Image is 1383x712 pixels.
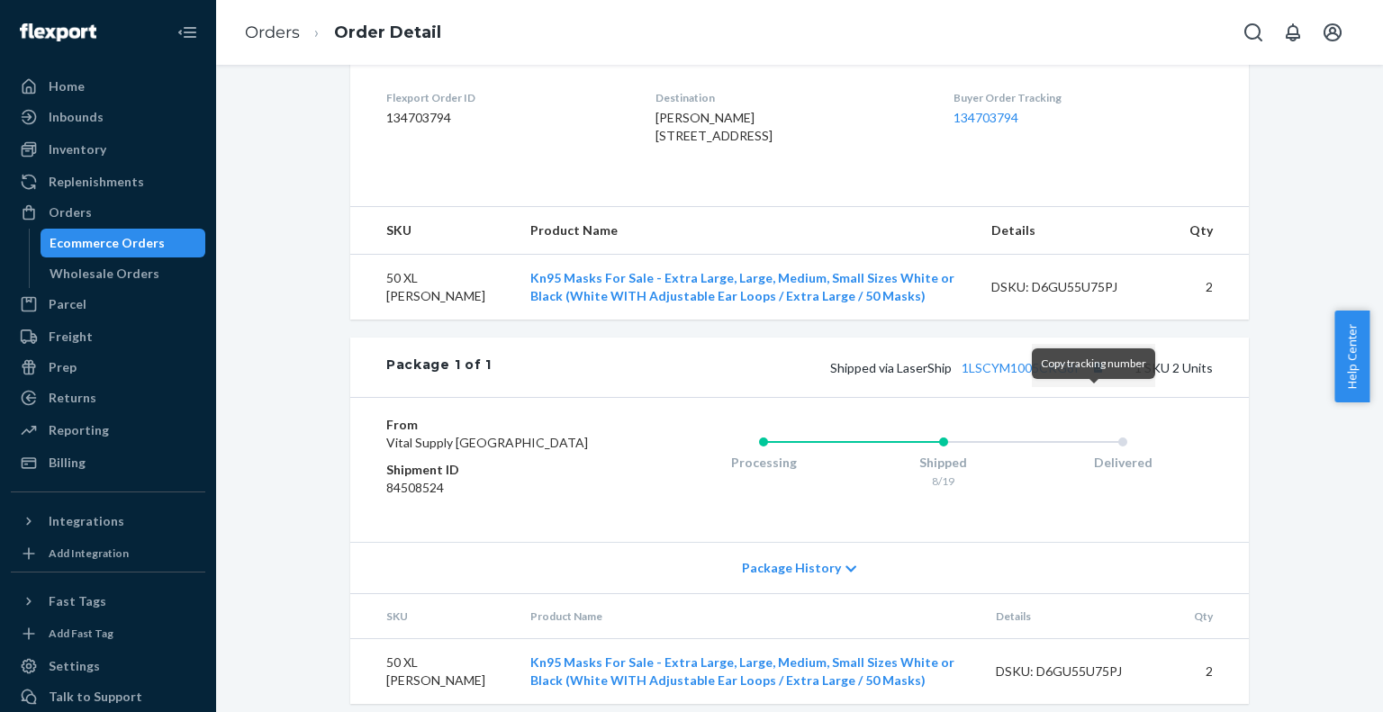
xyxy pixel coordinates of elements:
[11,135,205,164] a: Inventory
[492,356,1213,379] div: 1 SKU 2 Units
[11,623,205,644] a: Add Fast Tag
[11,507,205,536] button: Integrations
[11,167,205,196] a: Replenishments
[49,545,129,561] div: Add Integration
[655,90,924,105] dt: Destination
[516,594,981,639] th: Product Name
[1041,356,1146,370] span: Copy tracking number
[996,662,1165,680] div: DSKU: D6GU55U75PJ
[11,103,205,131] a: Inbounds
[1315,14,1351,50] button: Open account menu
[830,360,1109,375] span: Shipped via LaserShip
[245,23,300,42] a: Orders
[20,23,96,41] img: Flexport logo
[1175,207,1249,255] th: Qty
[386,461,601,479] dt: Shipment ID
[49,454,86,472] div: Billing
[49,295,86,313] div: Parcel
[991,278,1161,296] div: DSKU: D6GU55U75PJ
[49,626,113,641] div: Add Fast Tag
[1275,14,1311,50] button: Open notifications
[49,203,92,221] div: Orders
[11,198,205,227] a: Orders
[11,290,205,319] a: Parcel
[516,207,978,255] th: Product Name
[49,328,93,346] div: Freight
[954,110,1018,125] a: 134703794
[962,360,1079,375] a: 1LSCYM1005CKG8I
[530,270,954,303] a: Kn95 Masks For Sale - Extra Large, Large, Medium, Small Sizes White or Black (White WITH Adjustab...
[1175,255,1249,320] td: 2
[41,259,206,288] a: Wholesale Orders
[49,421,109,439] div: Reporting
[1033,454,1213,472] div: Delivered
[169,14,205,50] button: Close Navigation
[530,654,954,688] a: Kn95 Masks For Sale - Extra Large, Large, Medium, Small Sizes White or Black (White WITH Adjustab...
[11,383,205,412] a: Returns
[386,90,627,105] dt: Flexport Order ID
[49,657,100,675] div: Settings
[49,688,142,706] div: Talk to Support
[49,512,124,530] div: Integrations
[49,592,106,610] div: Fast Tags
[1180,594,1249,639] th: Qty
[386,416,601,434] dt: From
[41,229,206,257] a: Ecommerce Orders
[11,587,205,616] button: Fast Tags
[50,234,165,252] div: Ecommerce Orders
[977,207,1175,255] th: Details
[11,72,205,101] a: Home
[854,473,1034,489] div: 8/19
[386,109,627,127] dd: 134703794
[49,358,77,376] div: Prep
[981,594,1180,639] th: Details
[11,652,205,680] a: Settings
[350,255,516,320] td: 50 XL [PERSON_NAME]
[230,6,456,59] ol: breadcrumbs
[673,454,854,472] div: Processing
[50,265,159,283] div: Wholesale Orders
[655,110,773,143] span: [PERSON_NAME] [STREET_ADDRESS]
[11,682,205,711] a: Talk to Support
[11,448,205,477] a: Billing
[350,207,516,255] th: SKU
[11,416,205,445] a: Reporting
[386,435,588,450] span: Vital Supply [GEOGRAPHIC_DATA]
[49,108,104,126] div: Inbounds
[334,23,441,42] a: Order Detail
[11,322,205,351] a: Freight
[954,90,1213,105] dt: Buyer Order Tracking
[386,356,492,379] div: Package 1 of 1
[1334,311,1369,402] button: Help Center
[386,479,601,497] dd: 84508524
[49,389,96,407] div: Returns
[350,639,516,705] td: 50 XL [PERSON_NAME]
[1180,639,1249,705] td: 2
[350,594,516,639] th: SKU
[1235,14,1271,50] button: Open Search Box
[854,454,1034,472] div: Shipped
[11,543,205,564] a: Add Integration
[11,353,205,382] a: Prep
[49,140,106,158] div: Inventory
[49,77,85,95] div: Home
[742,559,841,577] span: Package History
[49,173,144,191] div: Replenishments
